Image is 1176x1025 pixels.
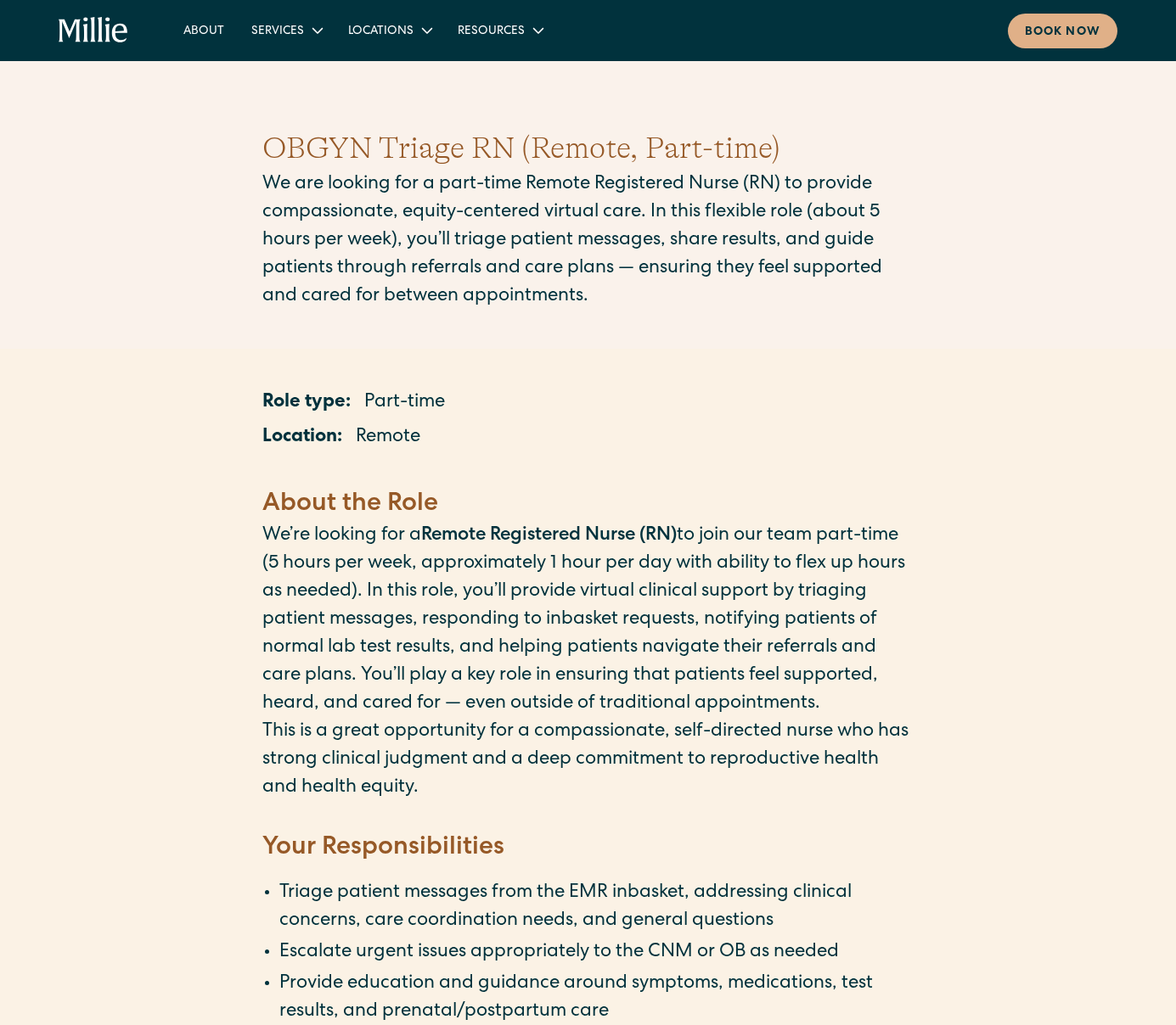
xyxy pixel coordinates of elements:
h1: OBGYN Triage RN (Remote, Part-time) [262,126,914,171]
p: We are looking for a part-time Remote Registered Nurse (RN) to provide compassionate, equity-cent... [262,171,914,311]
div: Book now [1025,24,1100,42]
p: Remote [356,424,420,452]
a: home [59,17,128,44]
a: About [170,16,238,44]
a: Book now [1008,14,1117,48]
div: Services [251,23,304,41]
strong: Your Responsibilities [262,836,504,861]
p: Location: [262,424,342,452]
li: Escalate urgent issues appropriately to the CNM or OB as needed [279,939,914,967]
p: Role type: [262,389,351,417]
div: Services [238,16,335,44]
div: Locations [335,16,444,44]
p: This is a great opportunity for a compassionate, self-directed nurse who has strong clinical judg... [262,719,914,803]
div: Locations [348,23,414,41]
div: Resources [458,23,525,41]
p: ‍ [262,803,914,831]
strong: Remote Registered Nurse (RN) [421,527,677,546]
strong: About the Role [262,492,438,518]
li: Triage patient messages from the EMR inbasket, addressing clinical concerns, care coordination ne... [279,880,914,936]
p: ‍ [262,459,914,487]
div: Resources [444,16,555,44]
p: Part-time [364,389,445,417]
p: We’re looking for a to join our team part-time (5 hours per week, approximately 1 hour per day wi... [262,523,914,719]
